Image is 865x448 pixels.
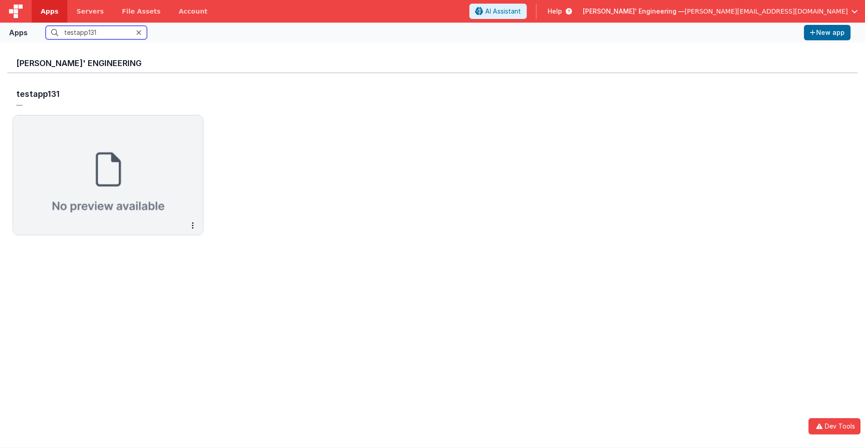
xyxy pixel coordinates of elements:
span: [PERSON_NAME][EMAIL_ADDRESS][DOMAIN_NAME] [685,7,848,16]
span: [PERSON_NAME]' Engineering — [583,7,685,16]
button: AI Assistant [469,4,527,19]
button: [PERSON_NAME]' Engineering — [PERSON_NAME][EMAIL_ADDRESS][DOMAIN_NAME] [583,7,858,16]
span: Servers [76,7,104,16]
h3: [PERSON_NAME]' Engineering [16,59,849,68]
button: Dev Tools [808,418,860,434]
input: Search apps [46,26,147,39]
h3: testapp131 [16,90,60,99]
div: Apps [9,27,28,38]
span: AI Assistant [485,7,521,16]
h5: — [16,101,181,108]
span: Apps [41,7,58,16]
span: Help [548,7,562,16]
button: New app [804,25,851,40]
span: File Assets [122,7,161,16]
